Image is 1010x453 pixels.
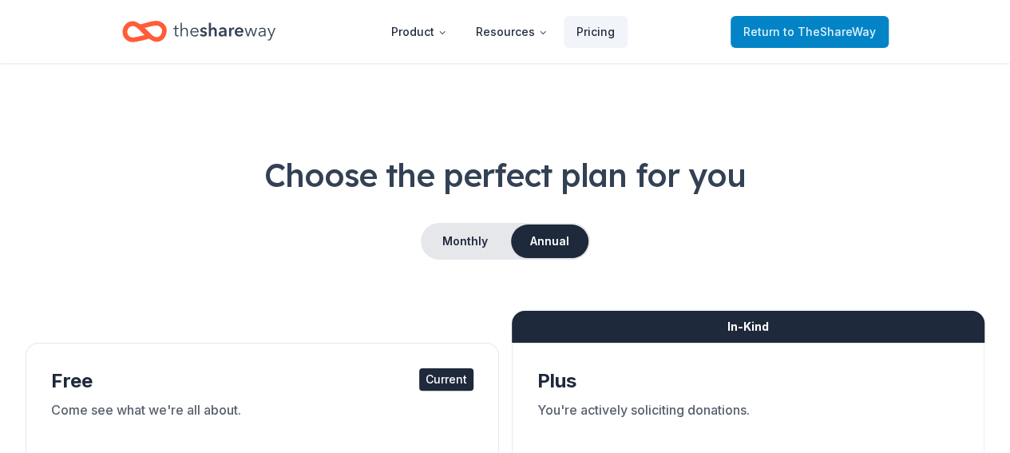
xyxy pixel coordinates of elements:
div: Come see what we're all about. [51,400,473,445]
nav: Main [378,13,628,50]
button: Resources [463,16,560,48]
div: Current [419,368,473,391]
h1: Choose the perfect plan for you [26,153,984,197]
div: Free [51,368,473,394]
span: Return [743,22,876,42]
button: Product [378,16,460,48]
a: Pricing [564,16,628,48]
div: You're actively soliciting donations. [537,400,960,445]
div: Plus [537,368,960,394]
span: to TheShareWay [783,25,876,38]
a: Home [122,13,275,50]
div: In-Kind [512,311,985,343]
button: Monthly [422,225,508,258]
a: Returnto TheShareWay [731,16,889,48]
button: Annual [511,225,588,258]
